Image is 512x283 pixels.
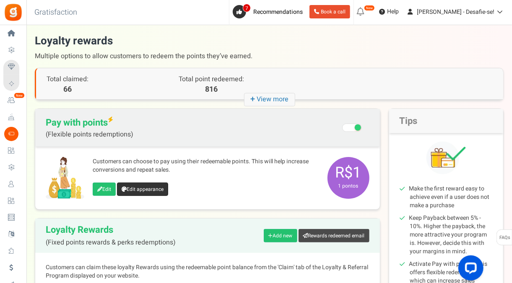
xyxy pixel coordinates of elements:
[3,93,23,108] a: New
[264,229,297,242] a: Add new
[499,230,510,246] span: FAQs
[153,84,270,95] p: 816
[410,185,493,210] li: Make the first reward easy to achieve even if a user does not make a purchase
[14,93,25,98] em: New
[46,131,133,138] span: (Flexible points redemptions)
[46,157,84,199] img: Pay with points
[244,93,295,106] i: View more
[299,229,369,242] a: Rewards redeemed email
[46,117,133,138] span: Pay with points
[327,157,369,199] span: R$1
[93,183,116,196] a: Edit
[410,214,493,256] li: Keep Payback between 5% - 10%. Higher the payback, the more attractive your program is. However, ...
[376,5,402,18] a: Help
[364,5,375,11] em: New
[309,5,350,18] a: Book a call
[385,8,399,16] span: Help
[93,157,319,174] p: Customers can choose to pay using their redeemable points. This will help increase conversions an...
[4,3,23,22] img: Gratisfaction
[117,183,168,196] a: Edit appearance
[153,75,270,84] p: Total point redeemed:
[47,84,88,95] span: 66
[35,49,504,64] span: Multiple options to allow customers to redeem the points they’ve earned.
[251,93,257,105] strong: +
[417,8,494,16] span: [PERSON_NAME] - Desafie-se!
[47,74,88,84] span: Total claimed:
[46,263,369,280] p: Customers can claim these loyalty Rewards using the redeemable point balance from the 'Claim' tab...
[243,4,251,12] span: 7
[46,239,176,247] span: (Fixed points rewards & perks redemptions)
[389,109,504,133] h2: Tips
[426,141,466,174] img: Tips
[330,182,367,190] small: 1 pontos
[233,5,306,18] a: 7 Recommendations
[46,225,176,247] h2: Loyalty Rewards
[25,4,86,21] h3: Gratisfaction
[253,8,303,16] span: Recommendations
[35,33,504,64] h1: Loyalty rewards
